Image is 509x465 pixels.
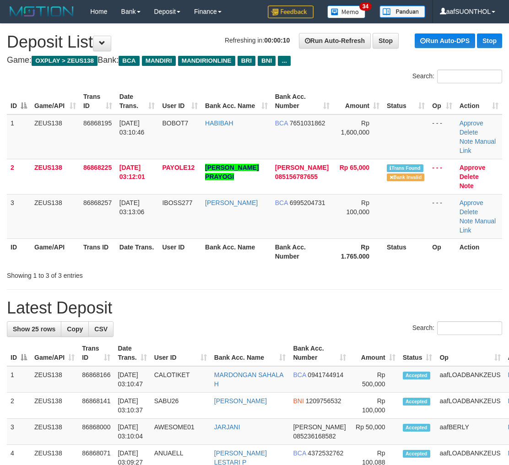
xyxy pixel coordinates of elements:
[151,393,211,419] td: SABU26
[31,393,78,419] td: ZEUS138
[31,88,80,114] th: Game/API: activate to sort column ascending
[456,88,502,114] th: Action: activate to sort column ascending
[293,449,306,457] span: BCA
[214,397,267,405] a: [PERSON_NAME]
[428,159,455,194] td: - - -
[456,238,502,265] th: Action
[31,159,80,194] td: ZEUS138
[7,56,502,65] h4: Game: Bank:
[293,433,336,440] span: Copy 085236168582 to clipboard
[83,199,112,206] span: 86868257
[205,164,259,180] a: [PERSON_NAME] PRAYOGI
[275,164,329,171] span: [PERSON_NAME]
[31,419,78,445] td: ZEUS138
[205,199,258,206] a: [PERSON_NAME]
[158,88,201,114] th: User ID: activate to sort column ascending
[61,321,89,337] a: Copy
[437,321,502,335] input: Search:
[436,366,504,393] td: aafLOADBANKZEUS
[238,56,255,66] span: BRI
[290,199,325,206] span: Copy 6995204731 to clipboard
[403,398,430,406] span: Accepted
[460,138,473,145] a: Note
[460,217,473,225] a: Note
[308,449,343,457] span: Copy 4372532762 to clipboard
[379,5,425,18] img: panduan.png
[225,37,290,44] span: Refreshing in:
[460,119,483,127] a: Approve
[428,194,455,238] td: - - -
[7,159,31,194] td: 2
[460,173,479,180] a: Delete
[142,56,176,66] span: MANDIRI
[7,340,31,366] th: ID: activate to sort column descending
[271,238,333,265] th: Bank Acc. Number
[403,424,430,432] span: Accepted
[278,56,290,66] span: ...
[162,119,188,127] span: BOBOT7
[119,164,145,180] span: [DATE] 03:12:01
[151,340,211,366] th: User ID: activate to sort column ascending
[340,164,369,171] span: Rp 65,000
[7,5,76,18] img: MOTION_logo.png
[31,114,80,159] td: ZEUS138
[477,33,502,48] a: Stop
[78,366,114,393] td: 86868166
[214,371,283,388] a: MARDONGAN SAHALA H
[7,33,502,51] h1: Deposit List
[178,56,235,66] span: MANDIRIONLINE
[293,397,303,405] span: BNI
[271,88,333,114] th: Bank Acc. Number: activate to sort column ascending
[7,321,61,337] a: Show 25 rows
[460,138,496,154] a: Manual Link
[387,173,424,181] span: Bank is not match
[460,199,483,206] a: Approve
[151,366,211,393] td: CALOTIKET
[428,114,455,159] td: - - -
[412,70,502,83] label: Search:
[88,321,114,337] a: CSV
[67,325,83,333] span: Copy
[428,88,455,114] th: Op: activate to sort column ascending
[293,423,346,431] span: [PERSON_NAME]
[460,182,474,189] a: Note
[78,419,114,445] td: 86868000
[436,419,504,445] td: aafBERLY
[306,397,341,405] span: Copy 1209756532 to clipboard
[83,164,112,171] span: 86868225
[333,88,383,114] th: Amount: activate to sort column ascending
[275,173,318,180] span: Copy 085156787655 to clipboard
[119,119,145,136] span: [DATE] 03:10:46
[7,393,31,419] td: 2
[293,371,306,378] span: BCA
[350,340,399,366] th: Amount: activate to sort column ascending
[264,37,290,44] strong: 00:00:10
[290,119,325,127] span: Copy 7651031862 to clipboard
[383,88,428,114] th: Status: activate to sort column ascending
[460,208,478,216] a: Delete
[114,419,150,445] td: [DATE] 03:10:04
[201,88,271,114] th: Bank Acc. Name: activate to sort column ascending
[268,5,314,18] img: Feedback.jpg
[119,199,145,216] span: [DATE] 03:13:06
[78,340,114,366] th: Trans ID: activate to sort column ascending
[387,164,423,172] span: Similar transaction found
[205,119,233,127] a: HABIBAH
[258,56,276,66] span: BNI
[162,199,192,206] span: IBOSS277
[428,238,455,265] th: Op
[31,194,80,238] td: ZEUS138
[31,340,78,366] th: Game/API: activate to sort column ascending
[211,340,290,366] th: Bank Acc. Name: activate to sort column ascending
[201,238,271,265] th: Bank Acc. Name
[116,238,159,265] th: Date Trans.
[119,56,139,66] span: BCA
[94,325,108,333] span: CSV
[114,393,150,419] td: [DATE] 03:10:37
[162,164,195,171] span: PAYOLE12
[31,238,80,265] th: Game/API
[214,423,240,431] a: JARJANI
[7,419,31,445] td: 3
[80,238,116,265] th: Trans ID
[114,340,150,366] th: Date Trans.: activate to sort column ascending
